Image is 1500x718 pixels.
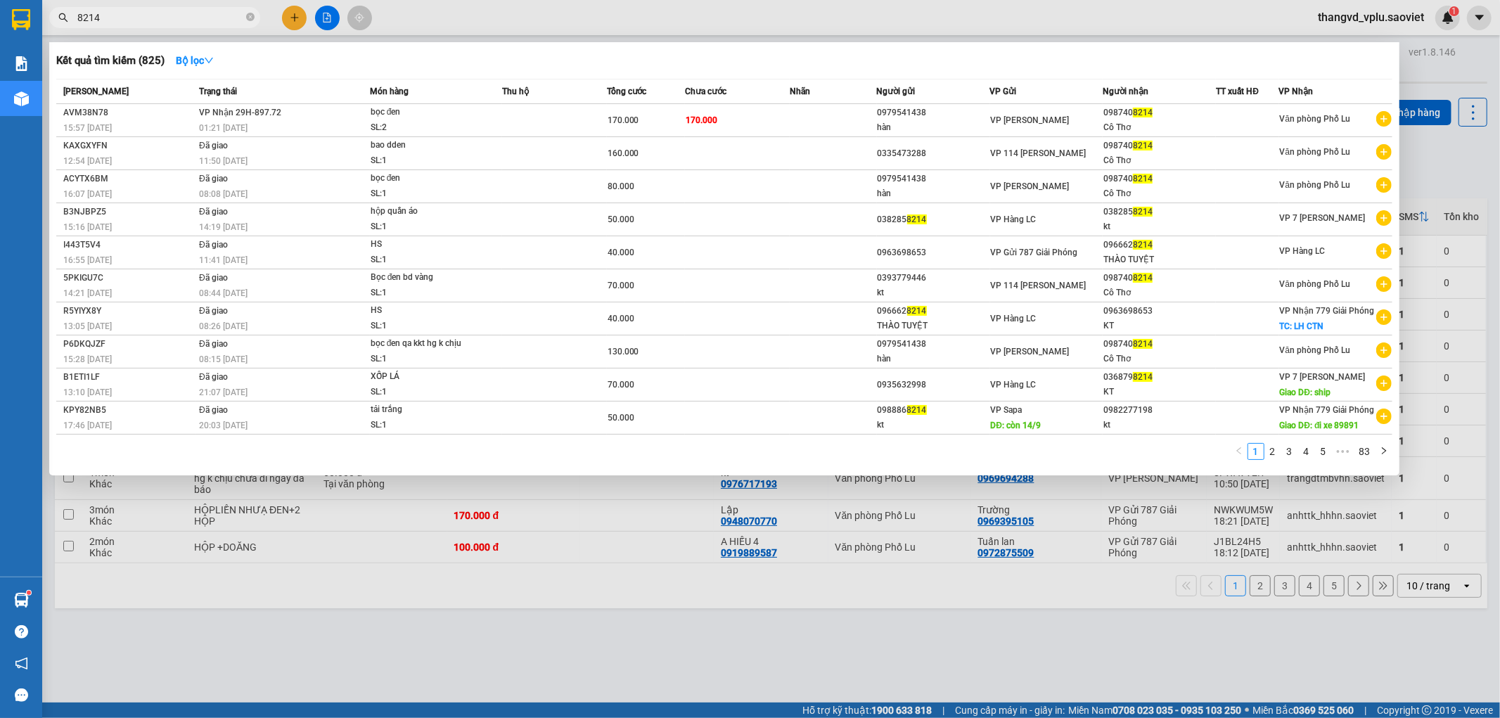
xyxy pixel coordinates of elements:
[907,306,927,316] span: 8214
[907,405,927,415] span: 8214
[878,245,989,260] div: 0963698653
[371,153,476,169] div: SL: 1
[371,138,476,153] div: bao dden
[991,347,1070,357] span: VP [PERSON_NAME]
[1280,279,1351,289] span: Văn phòng Phố Lu
[878,146,989,161] div: 0335473288
[56,53,165,68] h3: Kết quả tìm kiếm ( 825 )
[63,288,112,298] span: 14:21 [DATE]
[63,387,112,397] span: 13:10 [DATE]
[991,405,1023,415] span: VP Sapa
[63,123,112,133] span: 15:57 [DATE]
[1103,370,1215,385] div: 036879
[991,248,1078,257] span: VP Gửi 787 Giải Phóng
[1282,444,1297,459] a: 3
[1280,405,1375,415] span: VP Nhận 779 Giải Phóng
[991,214,1037,224] span: VP Hàng LC
[1280,387,1331,397] span: Giao DĐ: ship
[1315,443,1332,460] li: 5
[63,156,112,166] span: 12:54 [DATE]
[1103,252,1215,267] div: THÀO TUYỆT
[1133,372,1153,382] span: 8214
[371,286,476,301] div: SL: 1
[1279,86,1314,96] span: VP Nhận
[1235,447,1243,455] span: left
[1280,180,1351,190] span: Văn phòng Phố Lu
[1376,276,1392,292] span: plus-circle
[199,123,248,133] span: 01:21 [DATE]
[1376,144,1392,160] span: plus-circle
[63,321,112,331] span: 13:05 [DATE]
[63,354,112,364] span: 15:28 [DATE]
[878,378,989,392] div: 0935632998
[63,421,112,430] span: 17:46 [DATE]
[608,314,634,323] span: 40.000
[878,271,989,286] div: 0393779446
[246,13,255,21] span: close-circle
[1216,86,1259,96] span: TT xuất HĐ
[371,252,476,268] div: SL: 1
[199,339,228,349] span: Đã giao
[12,9,30,30] img: logo-vxr
[1264,443,1281,460] li: 2
[685,86,726,96] span: Chưa cước
[608,148,639,158] span: 160.000
[1133,240,1153,250] span: 8214
[1103,186,1215,201] div: Cô Thơ
[199,108,281,117] span: VP Nhận 29H-897.72
[199,141,228,150] span: Đã giao
[1299,444,1314,459] a: 4
[1280,421,1359,430] span: Giao DĐ: đi xe 89891
[199,189,248,199] span: 08:08 [DATE]
[371,336,476,352] div: bọc đen qa kkt hg k chịu
[63,105,195,120] div: AVM38N78
[1316,444,1331,459] a: 5
[991,115,1070,125] span: VP [PERSON_NAME]
[63,86,129,96] span: [PERSON_NAME]
[199,240,228,250] span: Đã giao
[63,271,195,286] div: 5PKIGU7C
[63,205,195,219] div: B3NJBPZ5
[63,139,195,153] div: KAXGXYFN
[63,403,195,418] div: KPY82NB5
[1231,443,1248,460] button: left
[1376,177,1392,193] span: plus-circle
[1376,443,1392,460] button: right
[14,91,29,106] img: warehouse-icon
[1103,352,1215,366] div: Cô Thơ
[1354,443,1376,460] li: 83
[1280,345,1351,355] span: Văn phòng Phố Lu
[1280,246,1326,256] span: VP Hàng LC
[371,319,476,334] div: SL: 1
[878,418,989,432] div: kt
[199,156,248,166] span: 11:50 [DATE]
[1281,443,1298,460] li: 3
[63,222,112,232] span: 15:16 [DATE]
[371,120,476,136] div: SL: 2
[1265,444,1281,459] a: 2
[199,354,248,364] span: 08:15 [DATE]
[878,319,989,333] div: THÀO TUYỆT
[199,387,248,397] span: 21:07 [DATE]
[1103,105,1215,120] div: 098740
[199,372,228,382] span: Đã giao
[878,120,989,135] div: hàn
[1103,238,1215,252] div: 096662
[371,303,476,319] div: HS
[246,11,255,25] span: close-circle
[63,189,112,199] span: 16:07 [DATE]
[199,405,228,415] span: Đã giao
[371,219,476,235] div: SL: 1
[991,181,1070,191] span: VP [PERSON_NAME]
[1376,309,1392,325] span: plus-circle
[878,304,989,319] div: 096662
[1103,120,1215,135] div: Cô Thơ
[199,306,228,316] span: Đã giao
[991,421,1041,430] span: DĐ: còn 14/9
[1103,153,1215,168] div: Cô Thơ
[1103,86,1148,96] span: Người nhận
[608,181,634,191] span: 80.000
[371,418,476,433] div: SL: 1
[199,174,228,184] span: Đã giao
[502,86,529,96] span: Thu hộ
